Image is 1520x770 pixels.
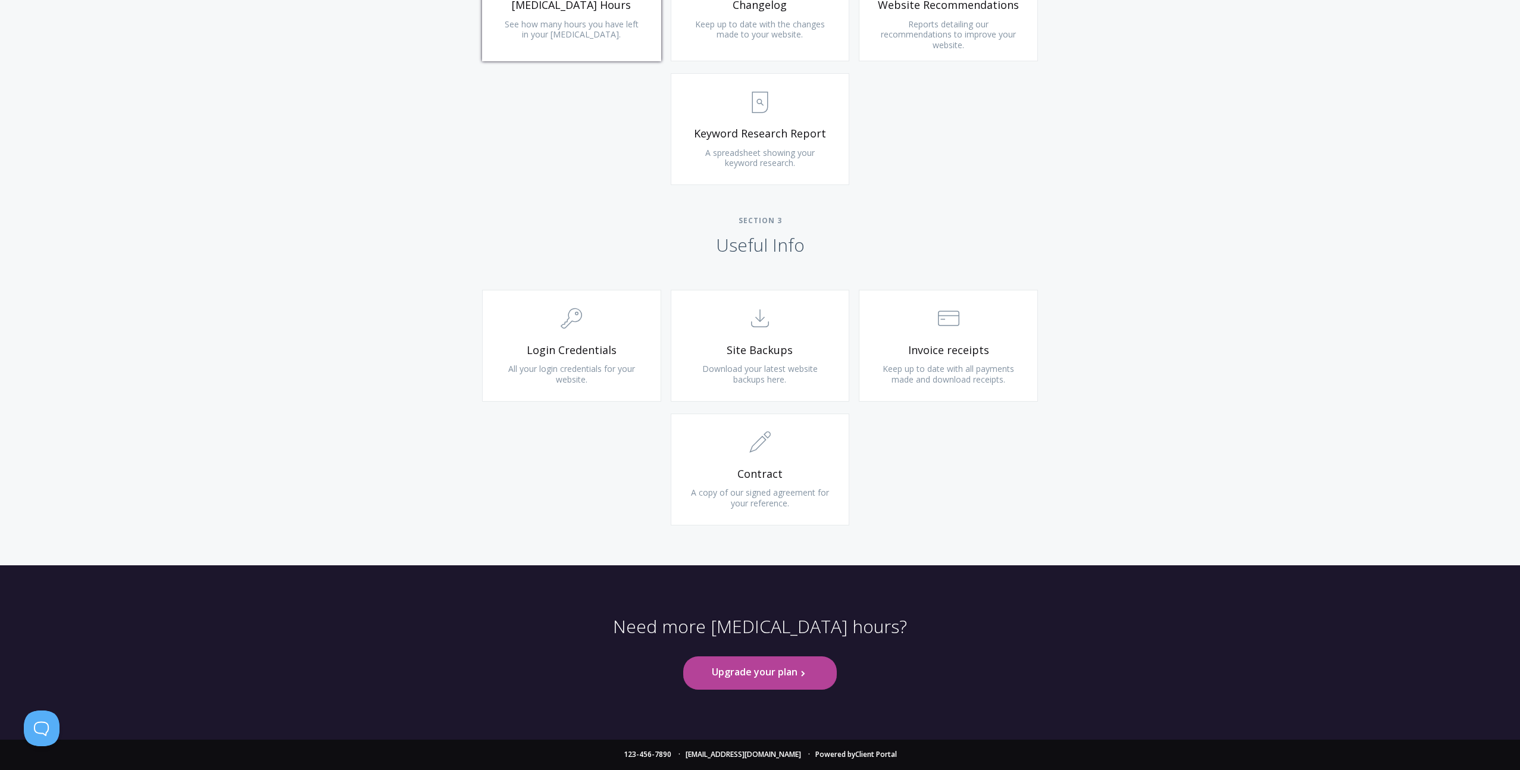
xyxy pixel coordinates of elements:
span: A spreadsheet showing your keyword research. [705,147,815,169]
span: Reports detailing our recommendations to improve your website. [881,18,1016,51]
li: Powered by [803,751,897,758]
a: 123-456-7890 [624,749,671,759]
a: Site Backups Download your latest website backups here. [671,290,850,402]
a: Login Credentials All your login credentials for your website. [482,290,661,402]
span: Site Backups [689,343,831,357]
a: Invoice receipts Keep up to date with all payments made and download receipts. [859,290,1038,402]
span: Keep up to date with all payments made and download receipts. [883,363,1014,385]
span: See how many hours you have left in your [MEDICAL_DATA]. [505,18,639,40]
span: Login Credentials [501,343,643,357]
a: Contract A copy of our signed agreement for your reference. [671,414,850,525]
a: Upgrade your plan [683,656,837,689]
span: Keep up to date with the changes made to your website. [695,18,825,40]
span: A copy of our signed agreement for your reference. [691,487,829,509]
span: Keyword Research Report [689,127,831,140]
span: Download your latest website backups here. [702,363,818,385]
span: All your login credentials for your website. [508,363,635,385]
iframe: Toggle Customer Support [24,710,60,746]
span: Contract [689,467,831,481]
a: [EMAIL_ADDRESS][DOMAIN_NAME] [686,749,801,759]
p: Need more [MEDICAL_DATA] hours? [613,615,907,657]
a: Client Portal [855,749,897,759]
a: Keyword Research Report A spreadsheet showing your keyword research. [671,73,850,185]
span: Invoice receipts [877,343,1019,357]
